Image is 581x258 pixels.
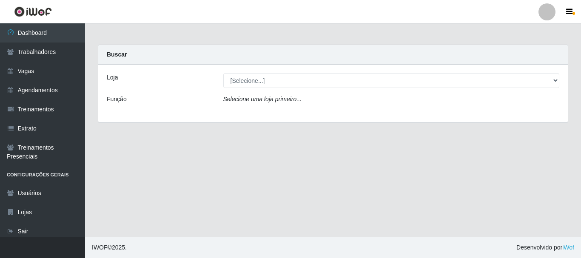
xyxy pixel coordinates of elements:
a: iWof [562,244,574,251]
i: Selecione uma loja primeiro... [223,96,302,102]
strong: Buscar [107,51,127,58]
span: IWOF [92,244,108,251]
label: Loja [107,73,118,82]
img: CoreUI Logo [14,6,52,17]
span: © 2025 . [92,243,127,252]
span: Desenvolvido por [516,243,574,252]
label: Função [107,95,127,104]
